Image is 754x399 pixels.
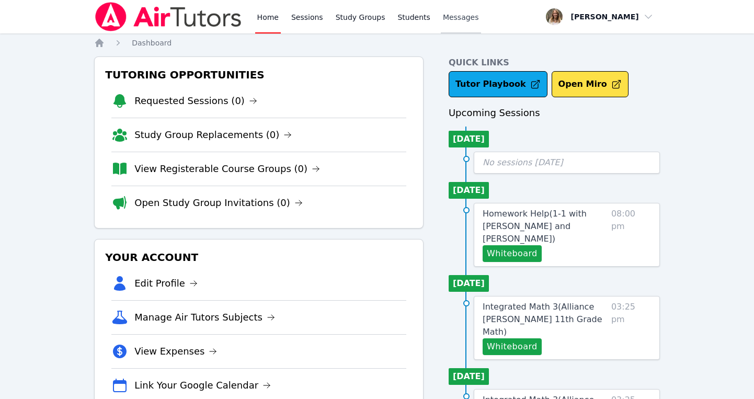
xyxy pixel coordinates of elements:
a: Open Study Group Invitations (0) [134,196,303,210]
span: Integrated Math 3 ( Alliance [PERSON_NAME] 11th Grade Math ) [483,302,602,337]
li: [DATE] [449,131,489,147]
button: Whiteboard [483,245,542,262]
span: Dashboard [132,39,172,47]
h3: Your Account [103,248,415,267]
span: 08:00 pm [611,208,651,262]
span: Homework Help ( 1-1 with [PERSON_NAME] and [PERSON_NAME] ) [483,209,587,244]
a: Tutor Playbook [449,71,547,97]
a: Link Your Google Calendar [134,378,271,393]
img: Air Tutors [94,2,242,31]
a: View Registerable Course Groups (0) [134,162,320,176]
a: Manage Air Tutors Subjects [134,310,275,325]
button: Open Miro [552,71,629,97]
h3: Tutoring Opportunities [103,65,415,84]
h4: Quick Links [449,56,660,69]
a: Requested Sessions (0) [134,94,257,108]
a: View Expenses [134,344,217,359]
a: Dashboard [132,38,172,48]
span: Messages [443,12,479,22]
h3: Upcoming Sessions [449,106,660,120]
a: Edit Profile [134,276,198,291]
nav: Breadcrumb [94,38,660,48]
span: 03:25 pm [611,301,651,355]
a: Integrated Math 3(Alliance [PERSON_NAME] 11th Grade Math) [483,301,607,338]
li: [DATE] [449,275,489,292]
span: No sessions [DATE] [483,157,563,167]
li: [DATE] [449,368,489,385]
button: Whiteboard [483,338,542,355]
li: [DATE] [449,182,489,199]
a: Homework Help(1-1 with [PERSON_NAME] and [PERSON_NAME]) [483,208,607,245]
a: Study Group Replacements (0) [134,128,292,142]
